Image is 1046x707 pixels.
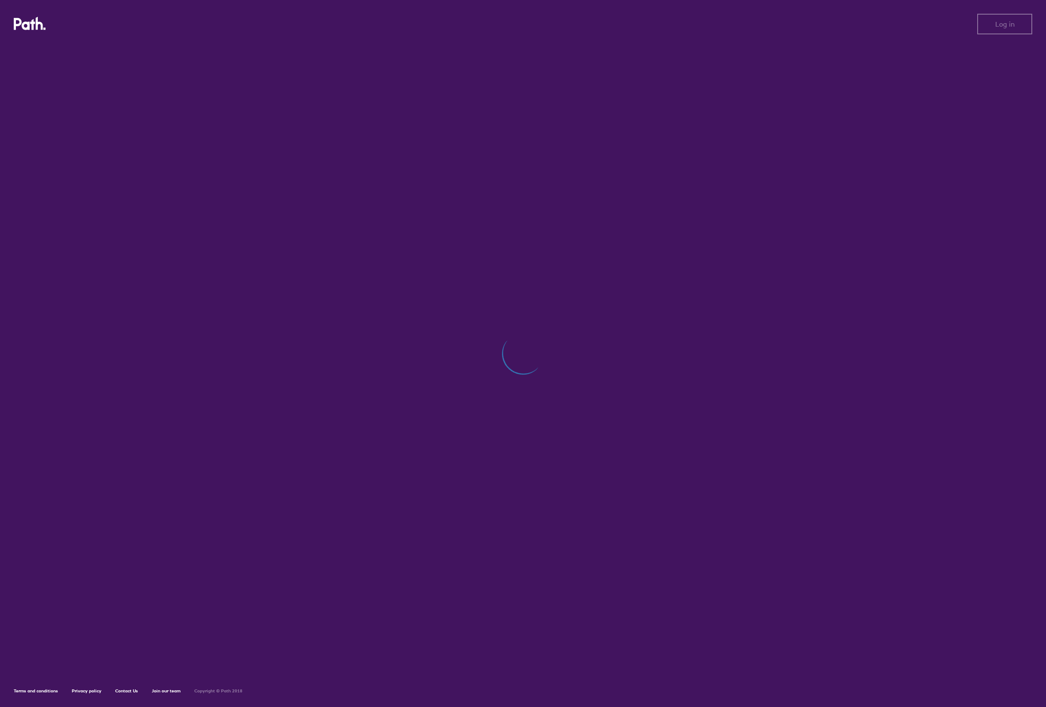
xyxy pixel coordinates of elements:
a: Privacy policy [72,688,101,694]
button: Log in [977,14,1032,34]
h6: Copyright © Path 2018 [194,689,242,694]
a: Contact Us [115,688,138,694]
a: Terms and conditions [14,688,58,694]
span: Log in [995,20,1015,28]
a: Join our team [152,688,181,694]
